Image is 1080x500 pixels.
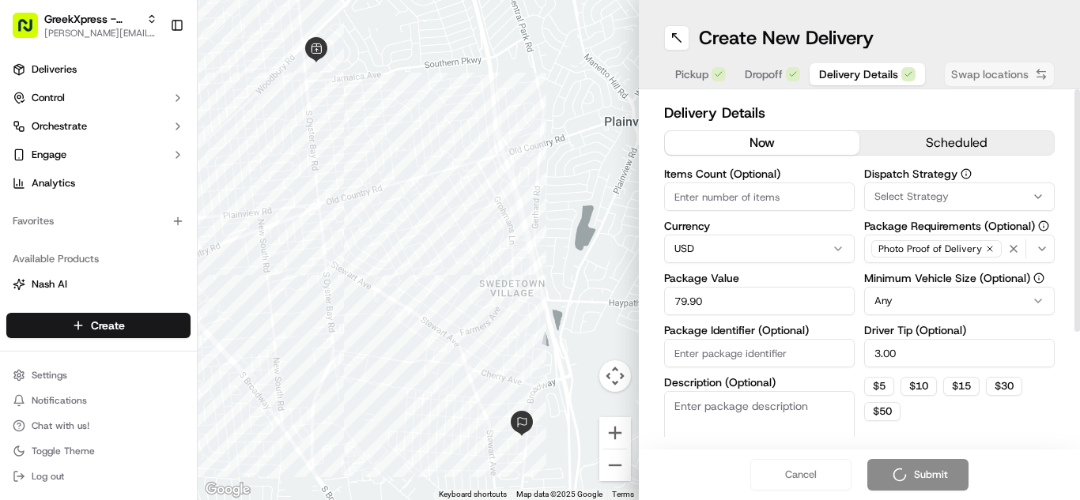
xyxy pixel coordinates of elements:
[269,156,288,175] button: Start new chat
[6,85,191,111] button: Control
[140,245,172,258] span: [DATE]
[1038,220,1049,231] button: Package Requirements (Optional)
[6,389,191,412] button: Notifications
[664,339,855,367] input: Enter package identifier
[32,148,66,162] span: Engage
[439,489,507,500] button: Keyboard shortcuts
[32,62,77,77] span: Deliveries
[665,131,859,155] button: now
[599,449,631,481] button: Zoom out
[6,142,191,167] button: Engage
[32,288,44,301] img: 1736555255976-a54dd68f-1ca7-489b-9aae-adbdc363a1c4
[599,417,631,449] button: Zoom in
[864,402,901,421] button: $50
[221,288,254,300] span: [DATE]
[664,102,1055,124] h2: Delivery Details
[71,151,259,167] div: Start new chat
[32,470,64,483] span: Log out
[864,377,894,396] button: $5
[33,151,62,179] img: 1732323095091-59ea418b-cfe3-43c8-9ae0-d0d06d6fd42c
[49,288,210,300] span: [PERSON_NAME] [PERSON_NAME]
[213,288,218,300] span: •
[599,360,631,392] button: Map camera controls
[16,273,41,298] img: Dianne Alexi Soriano
[664,287,855,315] input: Enter package value
[6,440,191,462] button: Toggle Theme
[32,176,75,190] span: Analytics
[6,313,191,338] button: Create
[44,11,140,27] button: GreekXpress - Plainview
[943,377,980,396] button: $15
[675,66,708,82] span: Pickup
[864,235,1055,263] button: Photo Proof of Delivery
[6,246,191,272] div: Available Products
[6,114,191,139] button: Orchestrate
[32,246,44,258] img: 1736555255976-a54dd68f-1ca7-489b-9aae-adbdc363a1c4
[864,273,1055,284] label: Minimum Vehicle Size (Optional)
[134,355,146,367] div: 💻
[49,245,128,258] span: [PERSON_NAME]
[149,353,254,369] span: API Documentation
[864,339,1055,367] input: Enter driver tip amount
[9,347,127,375] a: 📗Knowledge Base
[91,318,125,333] span: Create
[157,383,191,395] span: Pylon
[664,377,855,388] label: Description (Optional)
[32,91,65,105] span: Control
[664,273,855,284] label: Package Value
[664,168,855,179] label: Items Count (Optional)
[874,190,949,204] span: Select Strategy
[16,63,288,88] p: Welcome 👋
[864,182,1055,211] button: Select Strategy
[901,377,937,396] button: $10
[16,16,47,47] img: Nash
[16,151,44,179] img: 1736555255976-a54dd68f-1ca7-489b-9aae-adbdc363a1c4
[864,168,1055,179] label: Dispatch Strategy
[6,465,191,487] button: Log out
[864,325,1055,336] label: Driver Tip (Optional)
[612,490,634,498] a: Terms (opens in new tab)
[859,131,1054,155] button: scheduled
[32,277,67,291] span: Nash AI
[16,355,28,367] div: 📗
[6,6,164,44] button: GreekXpress - Plainview[PERSON_NAME][EMAIL_ADDRESS][DOMAIN_NAME]
[13,277,184,291] a: Nash AI
[16,230,41,255] img: Liam S.
[6,57,191,82] a: Deliveries
[878,242,982,255] span: Photo Proof of Delivery
[44,27,157,39] button: [PERSON_NAME][EMAIL_ADDRESS][DOMAIN_NAME]
[111,382,191,395] a: Powered byPylon
[127,347,260,375] a: 💻API Documentation
[16,205,106,218] div: Past conversations
[6,364,191,386] button: Settings
[71,167,217,179] div: We're available if you need us!
[41,102,285,118] input: Got a question? Start typing here...
[664,182,855,211] input: Enter number of items
[6,209,191,234] div: Favorites
[745,66,783,82] span: Dropoff
[699,25,874,51] h1: Create New Delivery
[6,171,191,196] a: Analytics
[32,119,87,133] span: Orchestrate
[131,245,137,258] span: •
[202,479,254,500] a: Open this area in Google Maps (opens a new window)
[516,490,602,498] span: Map data ©2025 Google
[664,325,855,336] label: Package Identifier (Optional)
[961,168,972,179] button: Dispatch Strategy
[32,369,67,382] span: Settings
[6,272,191,297] button: Nash AI
[1033,273,1044,284] button: Minimum Vehicle Size (Optional)
[6,415,191,437] button: Chat with us!
[202,479,254,500] img: Google
[32,419,89,432] span: Chat with us!
[32,445,95,457] span: Toggle Theme
[32,353,121,369] span: Knowledge Base
[864,220,1055,231] label: Package Requirements (Optional)
[986,377,1022,396] button: $30
[245,202,288,221] button: See all
[32,394,87,407] span: Notifications
[664,220,855,231] label: Currency
[819,66,898,82] span: Delivery Details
